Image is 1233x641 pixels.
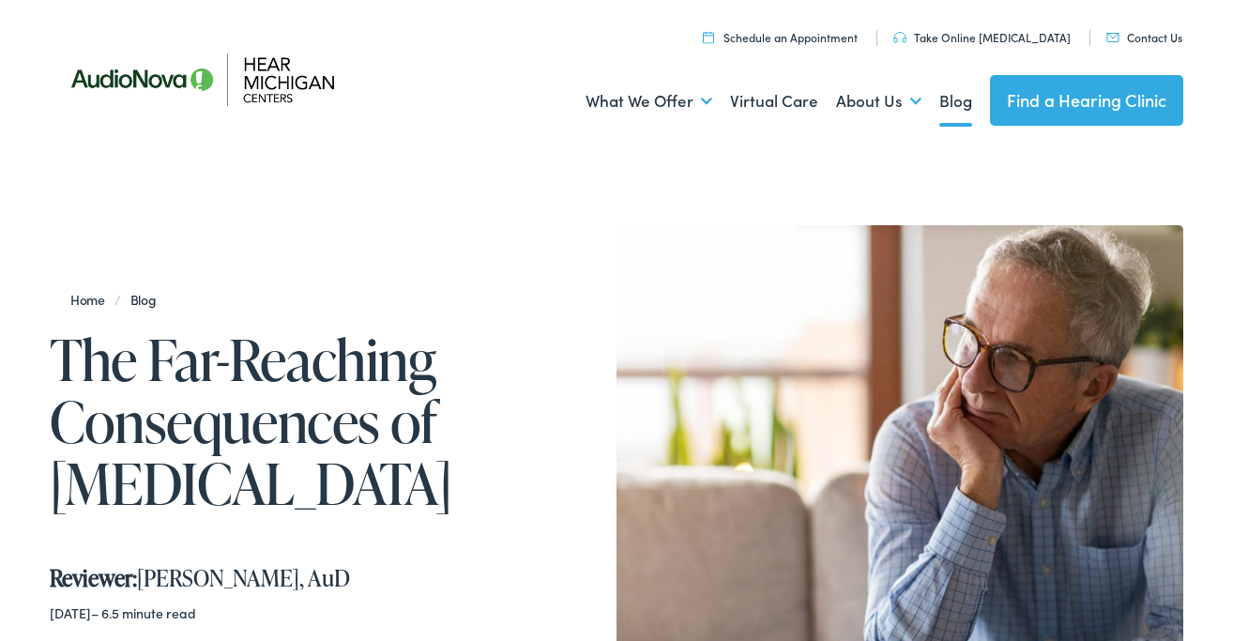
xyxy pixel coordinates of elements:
time: [DATE] [50,603,91,622]
h1: The Far-Reaching Consequences of [MEDICAL_DATA] [50,328,571,514]
strong: Reviewer: [50,562,137,593]
a: Home [70,290,114,309]
a: Blog [121,290,166,309]
span: / [70,290,166,309]
a: Take Online [MEDICAL_DATA] [893,29,1071,45]
div: [PERSON_NAME], AuD [50,538,571,592]
img: utility icon [1106,33,1119,42]
a: Blog [939,67,972,136]
a: Virtual Care [730,67,818,136]
img: utility icon [703,31,714,43]
img: utility icon [893,32,906,43]
div: – 6.5 minute read [50,605,571,621]
a: Contact Us [1106,29,1182,45]
a: What We Offer [586,67,712,136]
a: About Us [836,67,921,136]
a: Schedule an Appointment [703,29,858,45]
a: Find a Hearing Clinic [990,75,1184,126]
